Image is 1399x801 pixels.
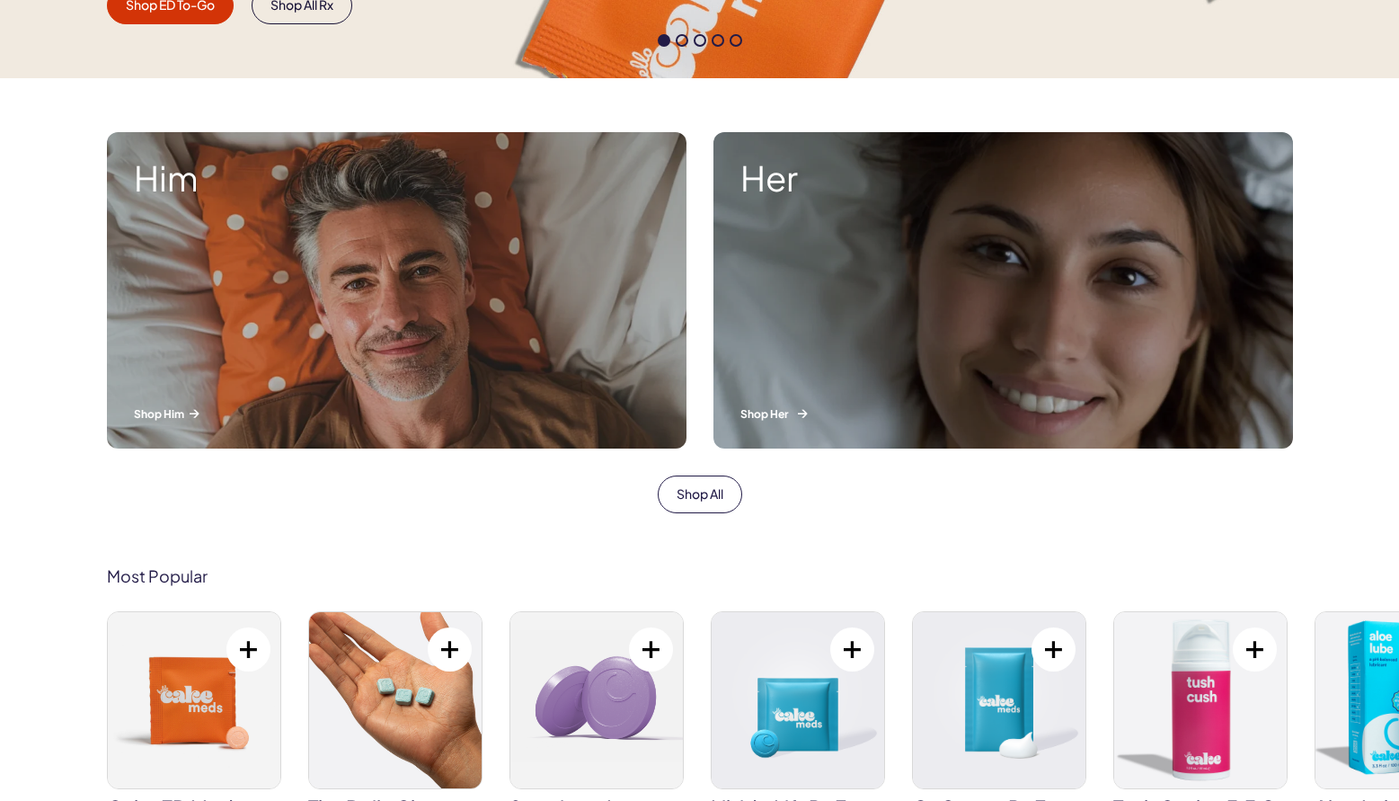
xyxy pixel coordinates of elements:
img: Cake ED Meds [108,612,280,788]
strong: Him [134,159,660,197]
img: Stamina – Last Longer [510,612,683,788]
img: Libido Lift Rx For Her [712,612,884,788]
p: Shop Him [134,406,660,422]
a: Shop All [658,476,742,513]
img: Tush Cush – 3.3 oz [1114,612,1287,788]
p: Shop Her [740,406,1266,422]
a: A woman smiling while lying in bed. Her Shop Her [700,119,1306,462]
img: O-Cream Rx for Her [913,612,1085,788]
a: A man smiling while lying in bed. Him Shop Him [93,119,700,462]
img: The Daily Chew [309,612,482,788]
strong: Her [740,159,1266,197]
